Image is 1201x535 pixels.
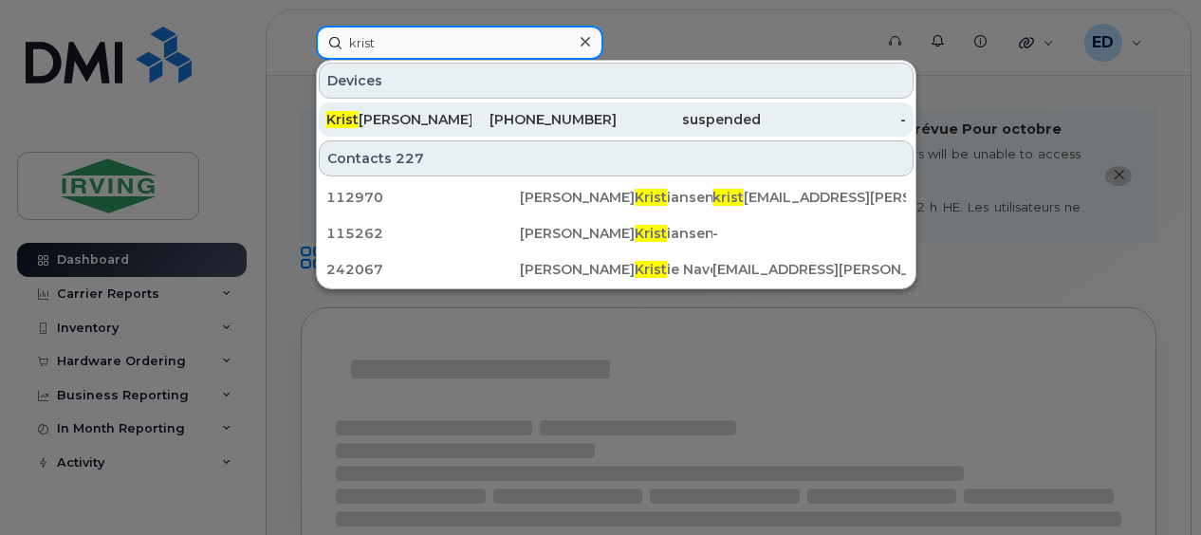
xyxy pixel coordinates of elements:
div: [PERSON_NAME] iansen [520,224,713,243]
a: 115262[PERSON_NAME]Kristiansen- [319,216,914,250]
div: - [712,224,906,243]
span: krist [712,189,744,206]
div: suspended [617,110,762,129]
div: [PERSON_NAME] [326,110,471,129]
div: [PERSON_NAME] iansen [520,188,713,207]
div: 112970 [326,188,520,207]
div: [PERSON_NAME] ie Navea [520,260,713,279]
div: - [761,110,906,129]
span: Krist [635,189,667,206]
a: 242067[PERSON_NAME]Kristie Navea[EMAIL_ADDRESS][PERSON_NAME][DOMAIN_NAME] [319,252,914,286]
div: 242067 [326,260,520,279]
span: Krist [326,111,359,128]
div: [EMAIL_ADDRESS][PERSON_NAME][DOMAIN_NAME] [712,188,906,207]
div: [PHONE_NUMBER] [471,110,617,129]
div: Contacts [319,140,914,176]
span: Krist [635,225,667,242]
a: 112970[PERSON_NAME]Kristiansenkrist[EMAIL_ADDRESS][PERSON_NAME][DOMAIN_NAME] [319,180,914,214]
div: Devices [319,63,914,99]
div: [EMAIL_ADDRESS][PERSON_NAME][DOMAIN_NAME] [712,260,906,279]
div: 115262 [326,224,520,243]
span: 227 [396,149,424,168]
a: Krist[PERSON_NAME][PHONE_NUMBER]suspended- [319,102,914,137]
span: Krist [635,261,667,278]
